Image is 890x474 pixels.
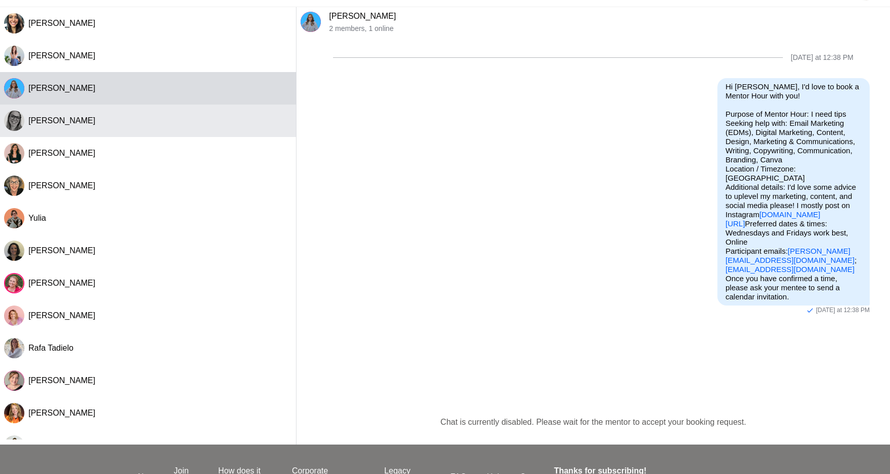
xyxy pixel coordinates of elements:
span: [PERSON_NAME] [28,409,95,417]
div: Jane [4,176,24,196]
img: L [4,241,24,261]
a: [PERSON_NAME] [329,12,396,20]
div: Rafa Tadielo [4,338,24,358]
span: [PERSON_NAME] [28,376,95,385]
span: [PERSON_NAME] [28,51,95,60]
span: Yulia [28,214,46,222]
span: [PERSON_NAME] [28,149,95,157]
div: [DATE] at 12:38 PM [791,53,853,62]
span: [PERSON_NAME] [28,19,95,27]
p: Once you have confirmed a time, please ask your mentee to send a calendar invitation. [726,274,862,301]
div: Georgina Barnes [4,46,24,66]
img: Y [4,208,24,228]
img: H [4,13,24,33]
img: M [4,403,24,423]
img: C [4,111,24,131]
img: M [4,78,24,98]
img: G [4,46,24,66]
div: Chat is currently disabled. Please wait for the mentor to accept your booking request. [305,416,882,428]
p: Purpose of Mentor Hour: I need tips Seeking help with: Email Marketing (EDMs), Digital Marketing,... [726,110,862,274]
div: Mona Swarup [4,78,24,98]
div: Hannah Blamey [4,13,24,33]
div: Laila Punj [4,241,24,261]
div: Rebecca Frazer [4,273,24,293]
img: V [4,306,24,326]
span: [PERSON_NAME] [28,246,95,255]
div: Charlie Clarke [4,111,24,131]
img: R [4,338,24,358]
a: [DOMAIN_NAME][URL] [726,210,820,228]
img: J [4,176,24,196]
div: Miranda Bozic [4,403,24,423]
img: R [4,370,24,391]
img: M [4,435,24,456]
a: [EMAIL_ADDRESS][DOMAIN_NAME] [726,265,854,274]
a: [PERSON_NAME][EMAIL_ADDRESS][DOMAIN_NAME] [726,247,854,264]
time: 2025-10-01T02:38:04.586Z [816,307,870,315]
img: M [301,12,321,32]
div: Ruth Slade [4,370,24,391]
p: Hi [PERSON_NAME], I'd love to book a Mentor Hour with you! [726,82,862,100]
img: R [4,273,24,293]
p: 2 members , 1 online [329,24,886,33]
div: Mahsa [4,435,24,456]
div: Yulia [4,208,24,228]
span: [PERSON_NAME] [28,311,95,320]
span: [PERSON_NAME] [28,181,95,190]
div: Vari McGaan [4,306,24,326]
div: Mona Swarup [301,12,321,32]
span: [PERSON_NAME] [28,279,95,287]
img: M [4,143,24,163]
span: [PERSON_NAME] [28,84,95,92]
div: Mariana Queiroz [4,143,24,163]
span: Rafa Tadielo [28,344,74,352]
span: [PERSON_NAME] [28,116,95,125]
